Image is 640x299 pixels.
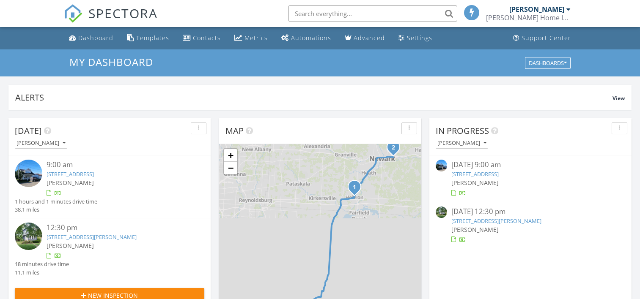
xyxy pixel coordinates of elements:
[278,30,335,46] a: Automations (Basic)
[64,4,82,23] img: The Best Home Inspection Software - Spectora
[69,55,153,69] span: My Dashboard
[47,233,137,241] a: [STREET_ADDRESS][PERSON_NAME]
[124,30,173,46] a: Templates
[510,30,574,46] a: Support Center
[66,30,117,46] a: Dashboard
[15,92,613,103] div: Alerts
[437,140,486,146] div: [PERSON_NAME]
[436,207,447,218] img: 9335601%2Fcover_photos%2F9uGaJrYar6jR71nCiuut%2Fsmall.jpg
[193,34,221,42] div: Contacts
[15,223,204,277] a: 12:30 pm [STREET_ADDRESS][PERSON_NAME] [PERSON_NAME] 18 minutes drive time 11.1 miles
[353,185,356,190] i: 1
[451,217,541,225] a: [STREET_ADDRESS][PERSON_NAME]
[15,206,97,214] div: 38.1 miles
[436,138,488,149] button: [PERSON_NAME]
[16,140,66,146] div: [PERSON_NAME]
[231,30,271,46] a: Metrics
[395,30,436,46] a: Settings
[354,34,385,42] div: Advanced
[47,160,189,170] div: 9:00 am
[225,125,244,136] span: Map
[509,5,564,14] div: [PERSON_NAME]
[47,170,94,178] a: [STREET_ADDRESS]
[15,198,97,206] div: 1 hours and 1 minutes drive time
[288,5,457,22] input: Search everything...
[392,145,395,151] i: 2
[451,170,499,178] a: [STREET_ADDRESS]
[244,34,268,42] div: Metrics
[407,34,432,42] div: Settings
[451,207,609,217] div: [DATE] 12:30 pm
[15,260,69,268] div: 18 minutes drive time
[291,34,331,42] div: Automations
[354,187,360,192] div: 106 Newark St, Hebron, OH 43025
[529,60,567,66] div: Dashboards
[78,34,113,42] div: Dashboard
[525,57,571,69] button: Dashboards
[341,30,388,46] a: Advanced
[15,269,69,277] div: 11.1 miles
[393,147,398,152] div: 952 Emerson St, Newark, OH 43055
[436,207,625,244] a: [DATE] 12:30 pm [STREET_ADDRESS][PERSON_NAME] [PERSON_NAME]
[224,149,237,162] a: Zoom in
[436,160,625,197] a: [DATE] 9:00 am [STREET_ADDRESS] [PERSON_NAME]
[451,179,499,187] span: [PERSON_NAME]
[136,34,169,42] div: Templates
[64,11,158,29] a: SPECTORA
[436,125,489,136] span: In Progress
[88,4,158,22] span: SPECTORA
[15,160,42,187] img: 9338942%2Fcover_photos%2F1GW7J4ajJubytPdjuhEV%2Fsmall.jpg
[486,14,571,22] div: Stewart Home Inspections LLC
[47,223,189,233] div: 12:30 pm
[15,160,204,214] a: 9:00 am [STREET_ADDRESS] [PERSON_NAME] 1 hours and 1 minutes drive time 38.1 miles
[613,95,625,102] span: View
[15,125,42,136] span: [DATE]
[47,242,94,250] span: [PERSON_NAME]
[179,30,224,46] a: Contacts
[47,179,94,187] span: [PERSON_NAME]
[522,34,571,42] div: Support Center
[15,138,67,149] button: [PERSON_NAME]
[436,160,447,171] img: 9338942%2Fcover_photos%2F1GW7J4ajJubytPdjuhEV%2Fsmall.jpg
[224,162,237,174] a: Zoom out
[451,226,499,234] span: [PERSON_NAME]
[15,223,42,250] img: 9335601%2Fcover_photos%2F9uGaJrYar6jR71nCiuut%2Fsmall.jpg
[451,160,609,170] div: [DATE] 9:00 am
